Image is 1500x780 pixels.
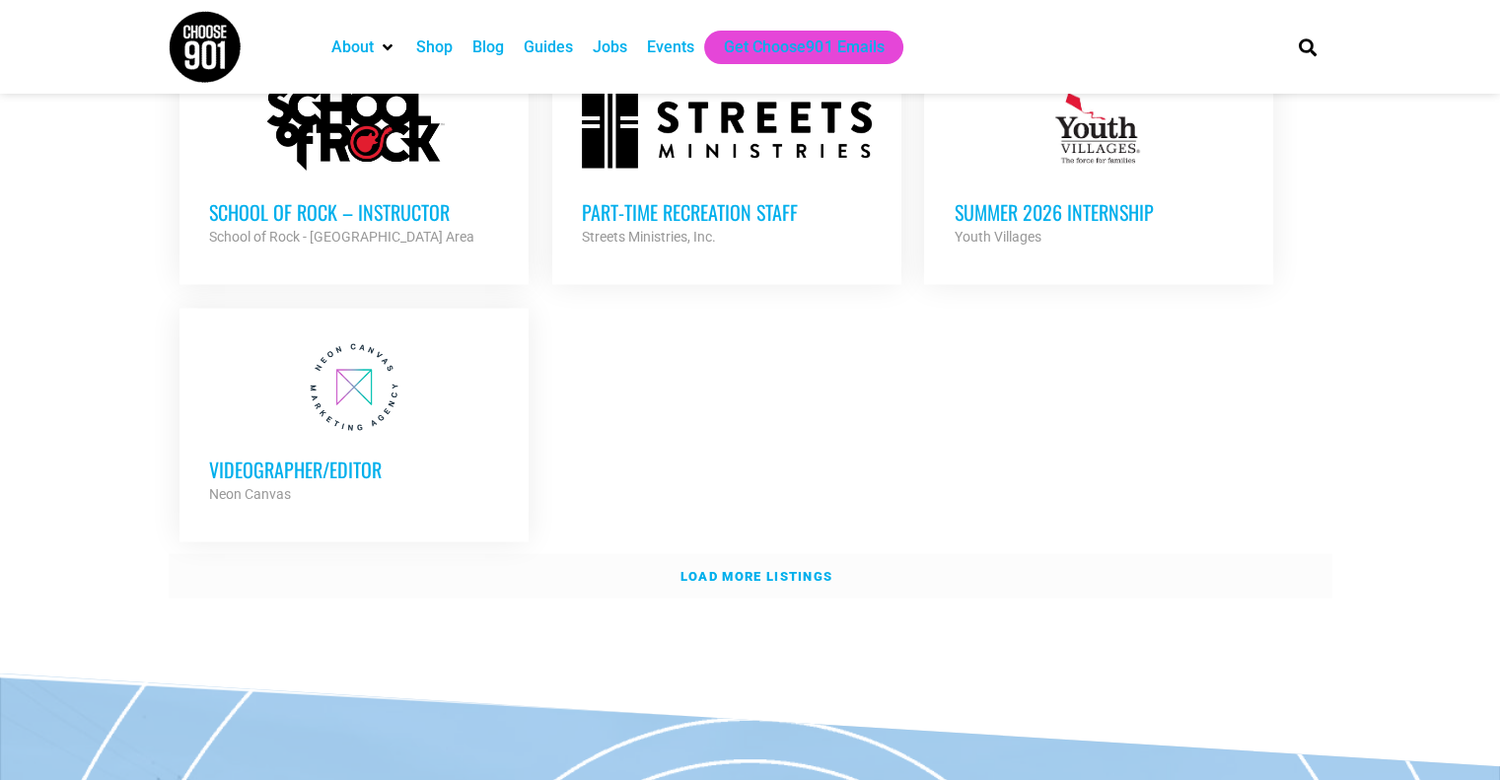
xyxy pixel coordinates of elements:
[472,35,504,59] a: Blog
[209,486,291,502] strong: Neon Canvas
[582,229,716,245] strong: Streets Ministries, Inc.
[954,199,1244,225] h3: Summer 2026 Internship
[724,35,884,59] a: Get Choose901 Emails
[179,51,529,278] a: School of Rock – Instructor School of Rock - [GEOGRAPHIC_DATA] Area
[1291,31,1323,63] div: Search
[954,229,1040,245] strong: Youth Villages
[680,569,832,584] strong: Load more listings
[647,35,694,59] a: Events
[924,51,1273,278] a: Summer 2026 Internship Youth Villages
[524,35,573,59] a: Guides
[209,229,474,245] strong: School of Rock - [GEOGRAPHIC_DATA] Area
[582,199,872,225] h3: Part-time Recreation Staff
[331,35,374,59] a: About
[321,31,1264,64] nav: Main nav
[209,457,499,482] h3: Videographer/Editor
[169,554,1332,600] a: Load more listings
[179,309,529,535] a: Videographer/Editor Neon Canvas
[552,51,901,278] a: Part-time Recreation Staff Streets Ministries, Inc.
[593,35,627,59] a: Jobs
[416,35,453,59] a: Shop
[209,199,499,225] h3: School of Rock – Instructor
[321,31,406,64] div: About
